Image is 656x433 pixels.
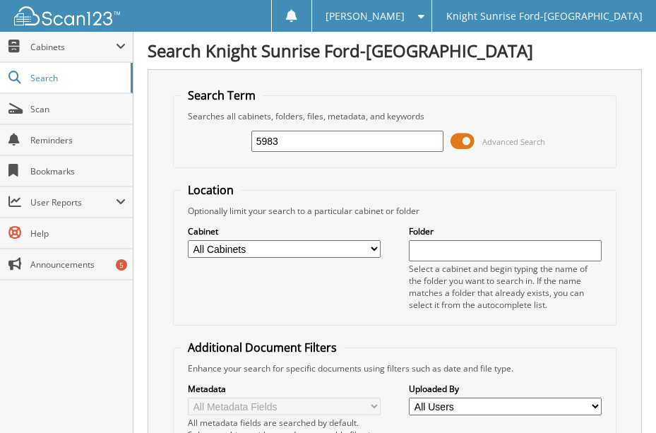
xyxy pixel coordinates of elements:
[181,88,263,103] legend: Search Term
[181,340,344,355] legend: Additional Document Filters
[188,225,381,237] label: Cabinet
[585,365,656,433] iframe: Chat Widget
[181,182,241,198] legend: Location
[409,383,602,395] label: Uploaded By
[30,103,126,115] span: Scan
[409,225,602,237] label: Folder
[30,227,126,239] span: Help
[14,6,120,25] img: scan123-logo-white.svg
[30,196,116,208] span: User Reports
[482,136,545,147] span: Advanced Search
[409,263,602,311] div: Select a cabinet and begin typing the name of the folder you want to search in. If the name match...
[446,12,643,20] span: Knight Sunrise Ford-[GEOGRAPHIC_DATA]
[148,39,642,62] h1: Search Knight Sunrise Ford-[GEOGRAPHIC_DATA]
[30,41,116,53] span: Cabinets
[30,134,126,146] span: Reminders
[30,165,126,177] span: Bookmarks
[188,383,381,395] label: Metadata
[181,205,609,217] div: Optionally limit your search to a particular cabinet or folder
[181,362,609,374] div: Enhance your search for specific documents using filters such as date and file type.
[181,110,609,122] div: Searches all cabinets, folders, files, metadata, and keywords
[30,72,124,84] span: Search
[116,259,127,271] div: 5
[30,259,126,271] span: Announcements
[326,12,405,20] span: [PERSON_NAME]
